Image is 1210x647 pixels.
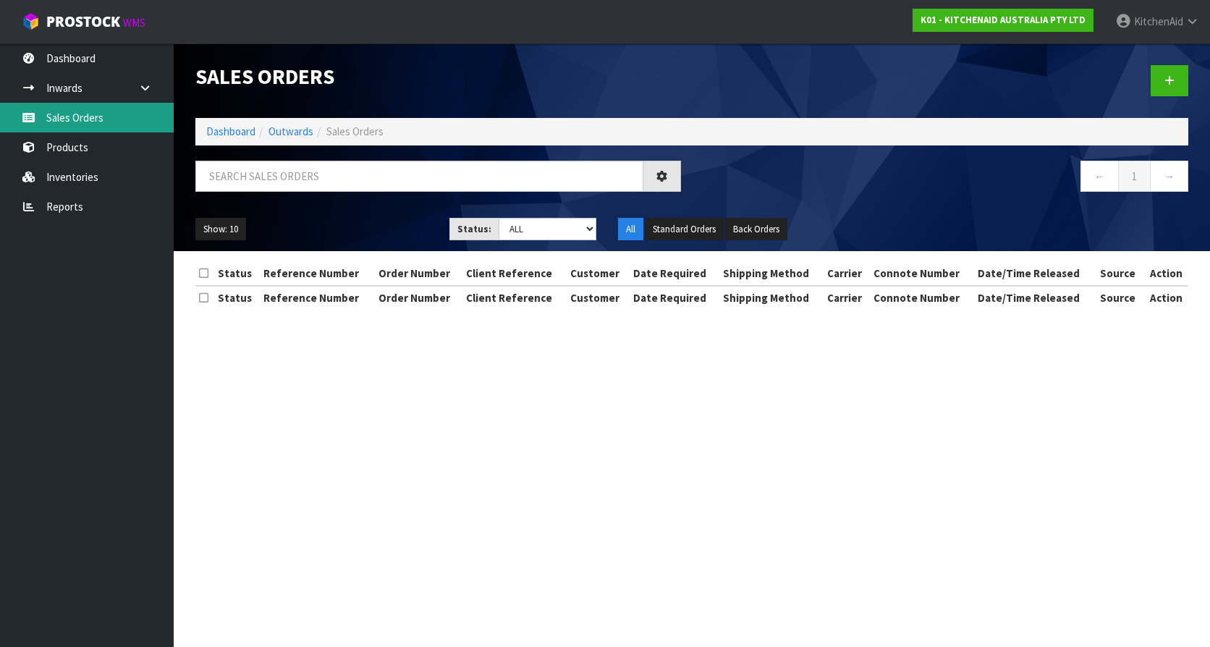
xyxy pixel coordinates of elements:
input: Search sales orders [195,161,643,192]
th: Shipping Method [719,286,824,309]
a: Dashboard [206,124,255,138]
th: Customer [567,262,630,285]
th: Carrier [824,262,871,285]
a: Outwards [268,124,313,138]
a: → [1150,161,1188,192]
th: Client Reference [462,262,567,285]
h1: Sales Orders [195,65,681,88]
th: Status [214,262,261,285]
span: KitchenAid [1134,14,1183,28]
th: Shipping Method [719,262,824,285]
span: ProStock [46,12,120,31]
a: ← [1080,161,1119,192]
small: WMS [123,16,145,30]
th: Connote Number [870,286,974,309]
button: All [618,218,643,241]
span: Sales Orders [326,124,384,138]
th: Reference Number [260,262,374,285]
th: Date Required [630,286,719,309]
th: Client Reference [462,286,567,309]
th: Date Required [630,262,719,285]
th: Connote Number [870,262,974,285]
button: Back Orders [725,218,787,241]
nav: Page navigation [703,161,1188,196]
th: Customer [567,286,630,309]
img: cube-alt.png [22,12,40,30]
th: Source [1096,262,1144,285]
strong: Status: [457,223,491,235]
th: Order Number [375,262,463,285]
button: Standard Orders [645,218,724,241]
a: 1 [1118,161,1151,192]
strong: K01 - KITCHENAID AUSTRALIA PTY LTD [921,14,1086,26]
th: Date/Time Released [974,286,1096,309]
button: Show: 10 [195,218,246,241]
th: Status [214,286,261,309]
th: Date/Time Released [974,262,1096,285]
th: Source [1096,286,1144,309]
th: Carrier [824,286,871,309]
th: Order Number [375,286,463,309]
th: Action [1144,286,1188,309]
th: Reference Number [260,286,374,309]
th: Action [1144,262,1188,285]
